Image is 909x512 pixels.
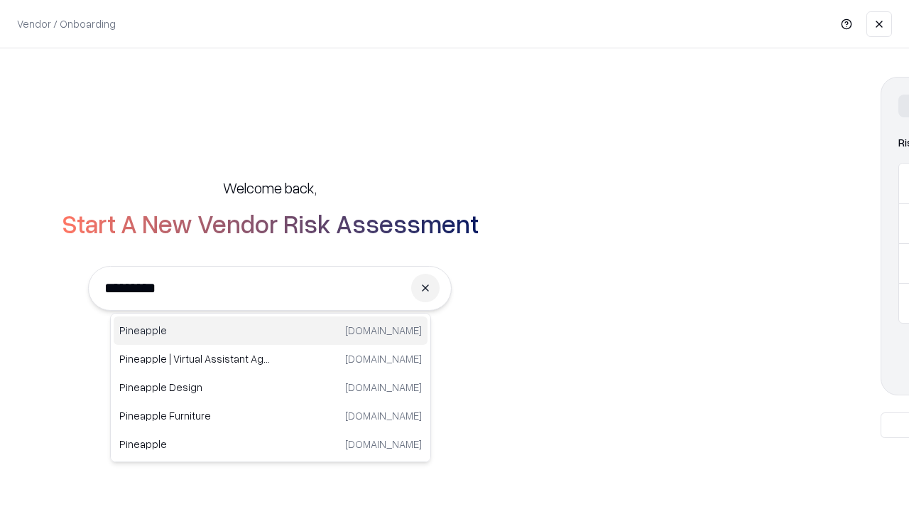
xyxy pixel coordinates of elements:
p: Pineapple [119,323,271,338]
h5: Welcome back, [223,178,317,198]
h2: Start A New Vendor Risk Assessment [62,209,479,238]
p: [DOMAIN_NAME] [345,408,422,423]
p: [DOMAIN_NAME] [345,380,422,395]
p: Pineapple Furniture [119,408,271,423]
p: Pineapple [119,437,271,452]
p: [DOMAIN_NAME] [345,351,422,366]
p: Pineapple Design [119,380,271,395]
p: Pineapple | Virtual Assistant Agency [119,351,271,366]
p: [DOMAIN_NAME] [345,323,422,338]
div: Suggestions [110,313,431,462]
p: Vendor / Onboarding [17,16,116,31]
p: [DOMAIN_NAME] [345,437,422,452]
